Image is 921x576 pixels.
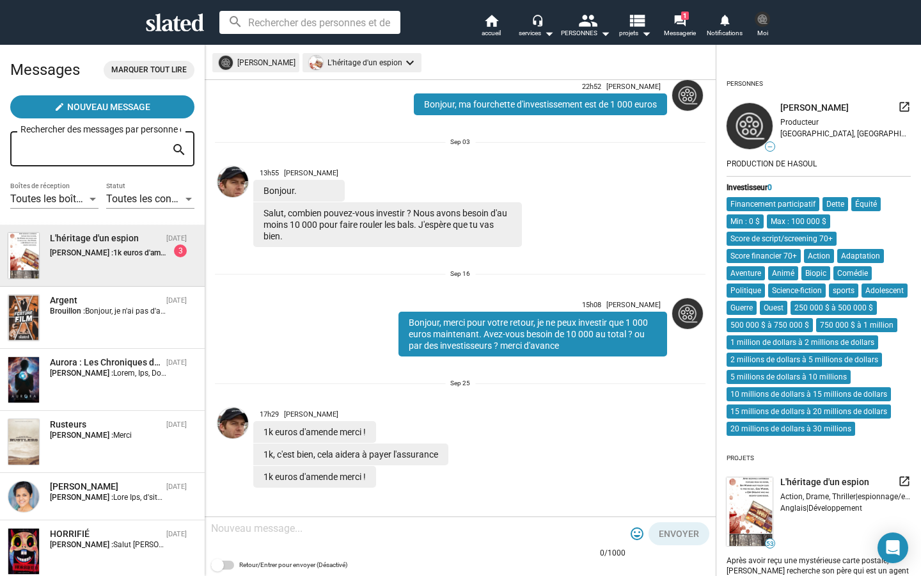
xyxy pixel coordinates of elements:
button: Tom DavidouMoi [747,9,778,42]
mat-chip: Équité [851,197,881,211]
mat-chip: 15 millions de dollars à 20 millions de dollars [727,404,891,419]
mat-hint: 0/1000 [600,548,626,559]
a: Andrew Greve [215,164,251,250]
mat-chip: L'héritage d'un espion [303,53,421,72]
strong: Brouillon : [50,307,85,316]
time: [DATE] [166,483,187,491]
button: NOUVEAU MESSAGE [10,95,194,118]
mat-chip: 750 000 $ à 1 million [816,318,897,332]
img: indéfini [309,56,323,70]
div: Investisseur [727,183,911,192]
div: Bonjour, ma fourchette d'investissement est de 1 000 euros [414,93,667,115]
span: Toutes les boîtes de réception [10,193,144,205]
div: L'héritage d'un espion [50,232,161,244]
div: Rohini Chandra [50,481,161,493]
mat-chip: 500 000 $ à 750 000 $ [727,318,813,332]
span: | [807,504,808,513]
mat-icon: forum [673,14,686,26]
div: services [519,26,554,41]
mat-icon: launch [898,475,911,488]
span: projets [619,26,651,41]
mat-chip: Adolescent [862,284,908,298]
span: 15h08 [582,301,601,309]
div: PERSONNES [727,75,763,93]
mat-chip: Politique [727,284,765,298]
button: ENVOYER [649,522,709,545]
a: Tom Davidou [670,77,705,118]
span: NOUVEAU MESSAGE [67,95,150,118]
img: indéfini [727,103,773,149]
mat-icon: arrow_drop_down [638,26,654,41]
mat-chip: Dette [823,197,848,211]
img: Rusteurs [8,419,39,465]
mat-icon: people [578,11,596,29]
div: 1k euros d'amende merci ! [253,421,376,443]
div: PRODUCTION DE HASOUL [727,157,911,170]
div: projets [727,449,754,467]
a: Notifications [702,13,747,41]
mat-icon: notifications [718,13,730,26]
time: [DATE] [166,530,187,538]
button: MARQUER TOUT LIRE [104,61,194,79]
mat-chip: 250 000 $ à 500 000 $ [791,301,877,315]
mat-icon: keyboard_arrow_down [402,55,418,70]
span: 0 [767,183,772,192]
time: [DATE] [166,234,187,243]
mat-chip: Max : 100 000 $ [767,214,830,228]
h2: Messages [10,54,80,85]
strong: [PERSON_NAME] : [50,540,113,549]
img: Tom Davidou [755,12,770,27]
mat-chip: Animé [768,266,798,280]
button: services [514,13,558,41]
span: Toutes les conversations [106,193,218,205]
span: 13h55 [260,169,279,177]
mat-icon: arrow_drop_down [597,26,613,41]
img: Andrew Greve [217,408,248,438]
div: HORRIFIÉ [50,528,161,540]
button: projets [613,13,657,41]
img: Argent [8,295,39,340]
div: Bonjour, je n'ai pas d'argent à investir dans le projet, je ne suis pas intéressé par mon investi... [50,307,166,316]
span: [PERSON_NAME] [606,301,661,309]
span: [PERSON_NAME] [284,169,338,177]
span: [PERSON_NAME] [780,102,849,114]
strong: [PERSON_NAME] : [50,369,113,378]
mat-icon: create [54,102,65,112]
strong: [PERSON_NAME] : [50,431,113,440]
div: Rusteurs [50,419,161,431]
mat-chip: Financement participatif [727,197,819,211]
div: 3 [174,244,187,257]
span: ENVOYER [659,522,699,545]
input: Rechercher des personnes et des projets [219,11,400,34]
mat-chip: 2 millions de dollars à 5 millions de dollars [727,353,882,367]
a: 1Messagerie [657,13,702,41]
span: Messagerie [664,26,696,41]
mat-chip: Comédie [833,266,872,280]
time: [DATE] [166,420,187,429]
div: Salut, combien pouvez-vous investir ? Nous avons besoin d'au moins 10 000 pour faire rouler les b... [253,202,522,247]
a: Andrew Greve [215,405,251,490]
mat-chip: Biopic [801,266,830,280]
span: [PERSON_NAME] [606,83,661,91]
span: Merci [113,431,132,440]
span: 1 [681,12,689,20]
div: Messenger d'interphone ouvert [878,532,908,563]
mat-icon: headset_mic [531,14,543,26]
div: 1k euros d'amende merci ! [253,466,376,488]
span: Développement [808,504,862,513]
span: Moi [757,26,768,41]
div: PERSONNES [561,26,610,41]
strong: [PERSON_NAME] : [50,248,113,257]
mat-chip: Action [804,249,834,263]
span: 53 [766,540,775,548]
mat-icon: launch [898,100,911,113]
img: Andrew Greve [217,166,248,197]
div: Aurora : Les Chroniques du coureur d'étoiles [50,356,161,369]
mat-chip: Score de script/screening 70+ [727,232,837,246]
img: Tom Davidou [672,298,703,329]
mat-chip: Adaptation [837,249,884,263]
time: [DATE] [166,296,187,305]
a: Tom Davidou [670,296,705,359]
span: Retour/Entrer pour envoyer (Désactivé) [239,557,347,573]
mat-chip: 5 millions de dollars à 10 millions [727,370,851,384]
